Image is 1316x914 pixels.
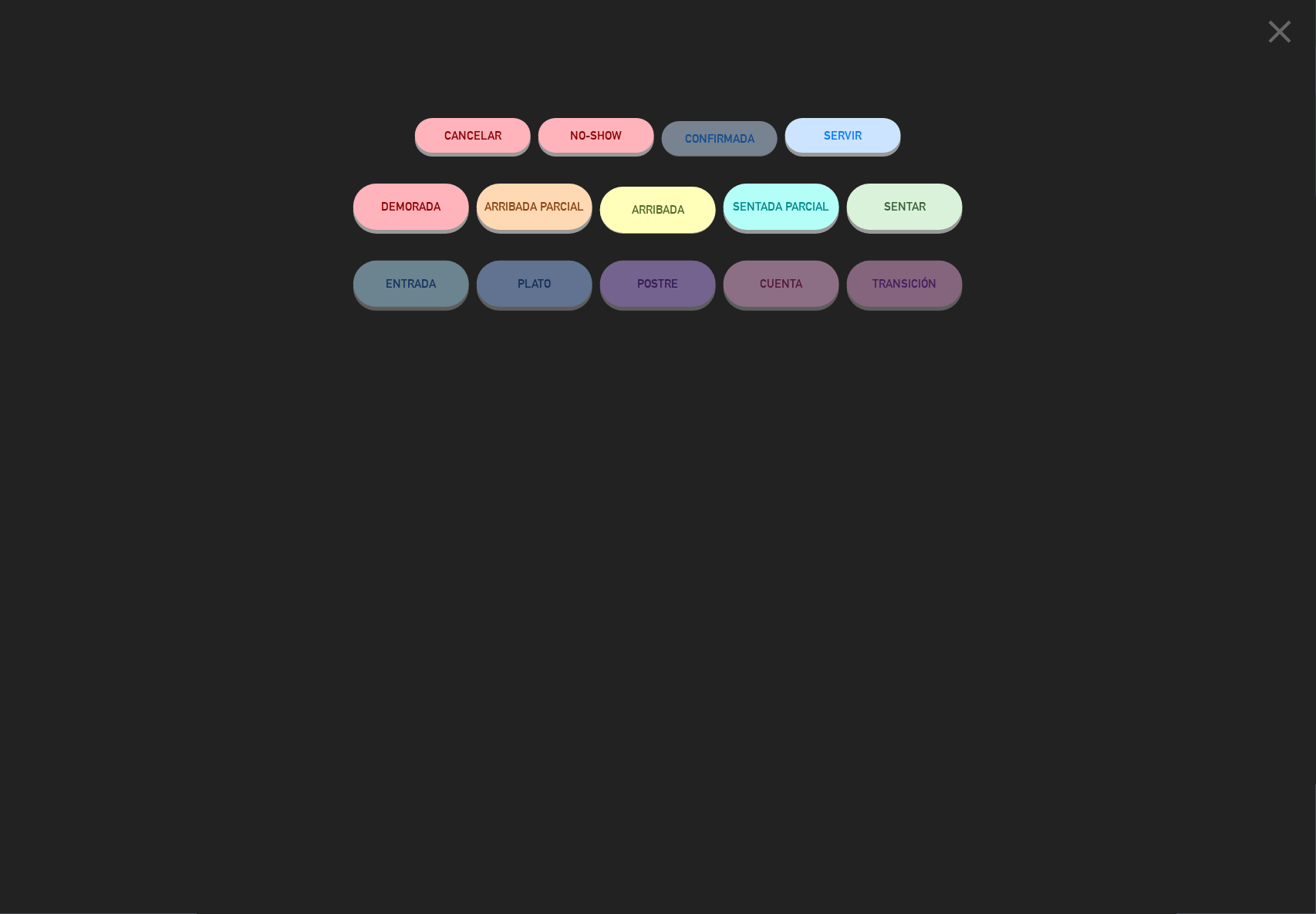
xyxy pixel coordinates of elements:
[724,261,839,307] button: CUENTA
[353,184,469,230] button: DEMORADA
[685,132,754,145] span: CONFIRMADA
[1257,12,1304,57] button: close
[538,118,654,153] button: NO-SHOW
[477,184,592,230] button: ARRIBADA PARCIAL
[485,200,585,213] span: ARRIBADA PARCIAL
[662,121,778,156] button: CONFIRMADA
[600,261,716,307] button: POSTRE
[353,261,469,307] button: ENTRADA
[1261,12,1300,51] i: close
[477,261,592,307] button: PLATO
[600,187,716,233] button: ARRIBADA
[884,200,926,213] span: SENTAR
[847,261,963,307] button: TRANSICIÓN
[415,118,531,153] button: Cancelar
[847,184,963,230] button: SENTAR
[785,118,901,153] button: SERVIR
[724,184,839,230] button: SENTADA PARCIAL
